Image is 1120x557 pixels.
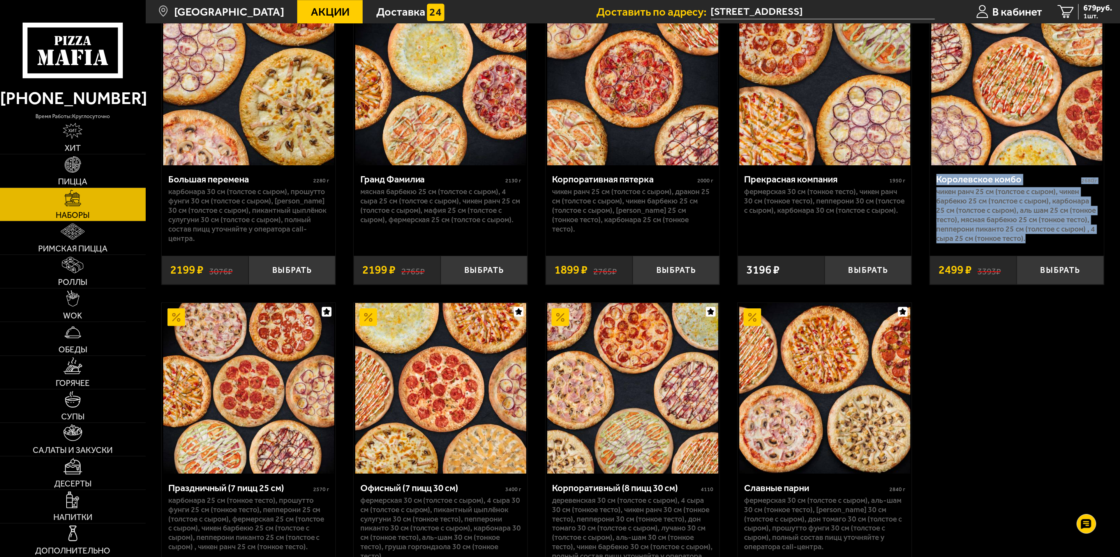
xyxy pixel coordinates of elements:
[360,187,521,225] p: Мясная Барбекю 25 см (толстое с сыром), 4 сыра 25 см (толстое с сыром), Чикен Ранч 25 см (толстое...
[554,264,587,276] span: 1899 ₽
[174,6,284,18] span: [GEOGRAPHIC_DATA]
[65,144,81,152] span: Хит
[162,303,335,474] a: АкционныйПраздничный (7 пицц 25 см)
[376,6,425,18] span: Доставка
[889,486,905,493] span: 2840 г
[401,264,425,276] s: 2765 ₽
[168,496,329,552] p: Карбонара 25 см (тонкое тесто), Прошутто Фунги 25 см (тонкое тесто), Пепперони 25 см (толстое с с...
[209,264,233,276] s: 3076 ₽
[168,187,329,243] p: Карбонара 30 см (толстое с сыром), Прошутто Фунги 30 см (толстое с сыром), [PERSON_NAME] 30 см (т...
[249,256,335,284] button: Выбрать
[593,264,617,276] s: 2765 ₽
[711,5,935,19] input: Ваш адрес доставки
[937,187,1097,243] p: Чикен Ранч 25 см (толстое с сыром), Чикен Барбекю 25 см (толстое с сыром), Карбонара 25 см (толст...
[547,303,718,474] img: Корпоративный (8 пицц 30 см)
[53,513,92,521] span: Напитки
[311,6,349,18] span: Акции
[360,483,503,494] div: Офисный (7 пицц 30 см)
[38,244,108,253] span: Римская пицца
[58,278,87,286] span: Роллы
[163,303,334,474] img: Праздничный (7 пицц 25 см)
[360,308,377,326] img: Акционный
[552,483,699,494] div: Корпоративный (8 пицц 30 см)
[56,379,90,387] span: Горячее
[739,303,910,474] img: Славные парни
[992,6,1042,18] span: В кабинет
[362,264,395,276] span: 2199 ₽
[744,187,905,215] p: Фермерская 30 см (тонкое тесто), Чикен Ранч 30 см (тонкое тесто), Пепперони 30 см (толстое с сыро...
[697,177,713,184] span: 2000 г
[54,479,92,488] span: Десерты
[505,486,521,493] span: 3400 г
[505,177,521,184] span: 2130 г
[170,264,203,276] span: 2199 ₽
[313,177,329,184] span: 2280 г
[427,4,444,21] img: 15daf4d41897b9f0e9f617042186c801.svg
[56,211,90,219] span: Наборы
[977,264,1001,276] s: 3393 ₽
[744,308,761,326] img: Акционный
[1081,177,1097,184] span: 2680 г
[711,5,935,19] span: Бухарестская улица, 23к1
[825,256,912,284] button: Выбрать
[360,174,503,185] div: Гранд Фамилиа
[355,303,526,474] img: Офисный (7 пицц 30 см)
[744,174,887,185] div: Прекрасная компания
[552,187,713,234] p: Чикен Ранч 25 см (толстое с сыром), Дракон 25 см (толстое с сыром), Чикен Барбекю 25 см (толстое ...
[1083,4,1112,12] span: 679 руб.
[63,311,82,320] span: WOK
[552,174,695,185] div: Корпоративная пятерка
[633,256,720,284] button: Выбрать
[889,177,905,184] span: 1950 г
[168,174,311,185] div: Большая перемена
[61,412,85,421] span: Супы
[552,308,569,326] img: Акционный
[168,483,311,494] div: Праздничный (7 пицц 25 см)
[746,264,780,276] span: 3196 ₽
[58,177,87,186] span: Пицца
[33,446,113,454] span: Салаты и закуски
[168,308,185,326] img: Акционный
[313,486,329,493] span: 2570 г
[937,174,1079,185] div: Королевское комбо
[1083,13,1112,20] span: 1 шт.
[35,546,110,555] span: Дополнительно
[441,256,527,284] button: Выбрать
[744,483,887,494] div: Славные парни
[354,303,527,474] a: АкционныйОфисный (7 пицц 30 см)
[744,496,905,552] p: Фермерская 30 см (толстое с сыром), Аль-Шам 30 см (тонкое тесто), [PERSON_NAME] 30 см (толстое с ...
[738,303,912,474] a: АкционныйСлавные парни
[938,264,972,276] span: 2499 ₽
[546,303,720,474] a: АкционныйКорпоративный (8 пицц 30 см)
[58,345,87,354] span: Обеды
[701,486,713,493] span: 4110
[597,6,711,18] span: Доставить по адресу:
[1017,256,1104,284] button: Выбрать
